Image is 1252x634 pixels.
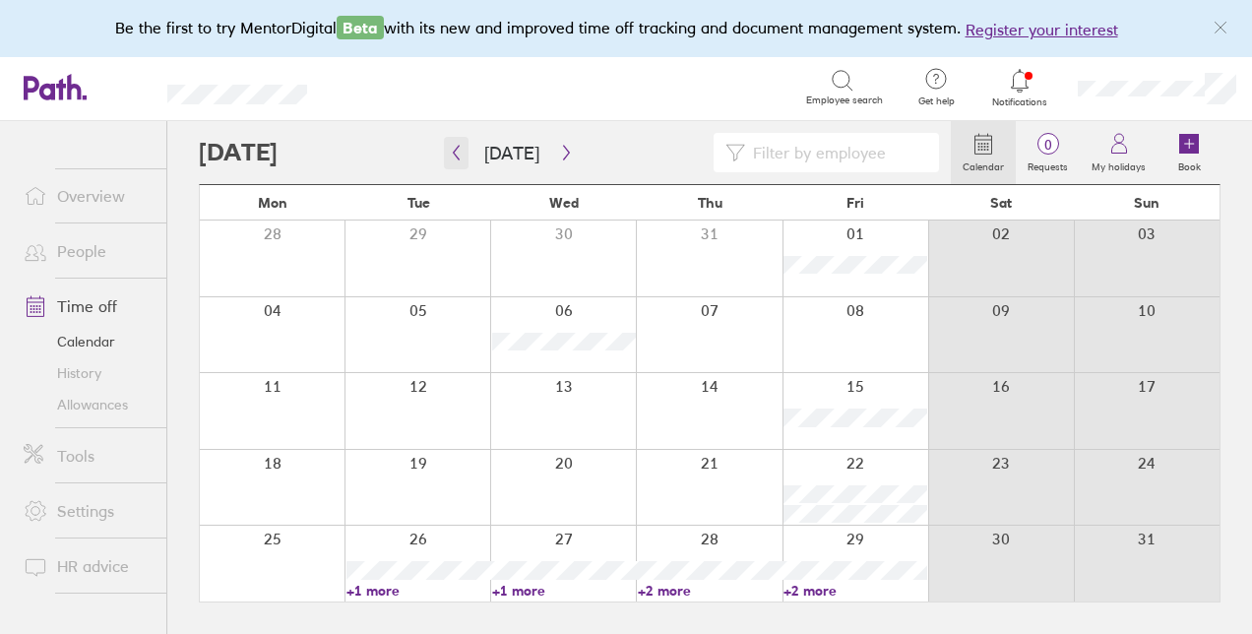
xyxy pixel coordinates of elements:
[966,18,1118,41] button: Register your interest
[990,195,1012,211] span: Sat
[8,389,166,420] a: Allowances
[8,546,166,586] a: HR advice
[549,195,579,211] span: Wed
[492,582,636,600] a: +1 more
[1166,156,1213,173] label: Book
[8,286,166,326] a: Time off
[745,134,927,171] input: Filter by employee
[8,231,166,271] a: People
[346,582,490,600] a: +1 more
[469,137,555,169] button: [DATE]
[1158,121,1221,184] a: Book
[988,67,1052,108] a: Notifications
[1080,121,1158,184] a: My holidays
[951,156,1016,173] label: Calendar
[1016,137,1080,153] span: 0
[638,582,782,600] a: +2 more
[905,95,969,107] span: Get help
[698,195,722,211] span: Thu
[806,95,883,106] span: Employee search
[846,195,864,211] span: Fri
[8,436,166,475] a: Tools
[8,176,166,216] a: Overview
[783,582,927,600] a: +2 more
[8,357,166,389] a: History
[8,326,166,357] a: Calendar
[1016,121,1080,184] a: 0Requests
[115,16,1138,41] div: Be the first to try MentorDigital with its new and improved time off tracking and document manage...
[1016,156,1080,173] label: Requests
[407,195,430,211] span: Tue
[337,16,384,39] span: Beta
[988,96,1052,108] span: Notifications
[1134,195,1159,211] span: Sun
[8,491,166,531] a: Settings
[1080,156,1158,173] label: My holidays
[951,121,1016,184] a: Calendar
[258,195,287,211] span: Mon
[360,78,410,95] div: Search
